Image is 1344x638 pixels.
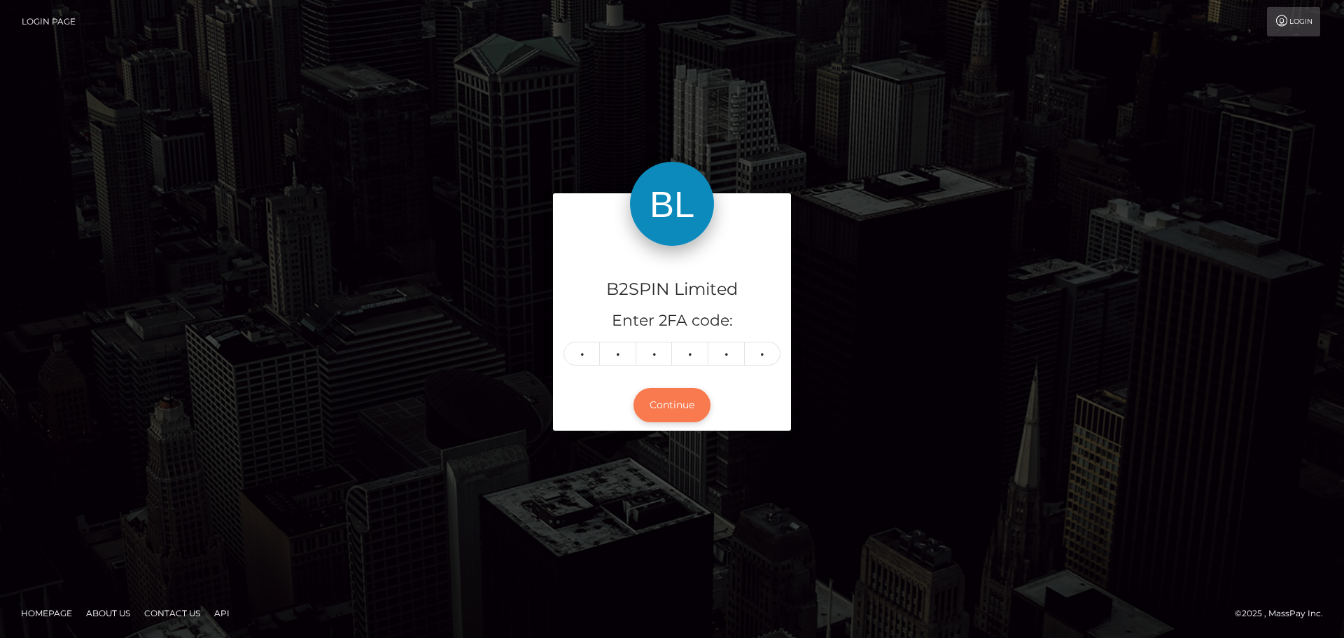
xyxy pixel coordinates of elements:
[80,602,136,624] a: About Us
[563,277,780,302] h4: B2SPIN Limited
[22,7,76,36] a: Login Page
[209,602,235,624] a: API
[1235,606,1333,621] div: © 2025 , MassPay Inc.
[139,602,206,624] a: Contact Us
[563,310,780,332] h5: Enter 2FA code:
[1267,7,1320,36] a: Login
[630,162,714,246] img: B2SPIN Limited
[633,388,710,422] button: Continue
[15,602,78,624] a: Homepage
